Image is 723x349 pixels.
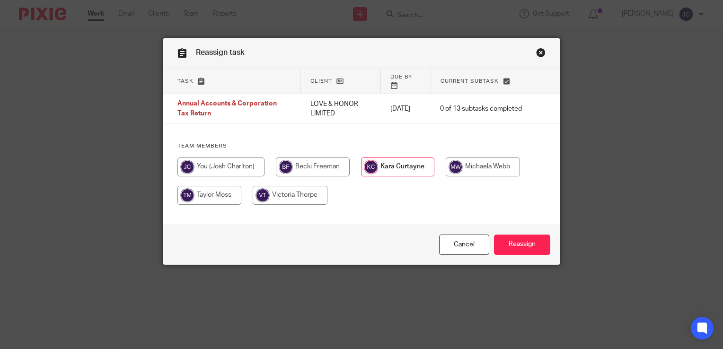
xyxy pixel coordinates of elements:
span: Due by [390,74,412,79]
span: Annual Accounts & Corporation Tax Return [177,101,277,117]
p: [DATE] [390,104,421,113]
span: Reassign task [196,49,245,56]
td: 0 of 13 subtasks completed [431,94,531,123]
a: Close this dialog window [439,235,489,255]
span: Task [177,79,194,84]
span: Client [310,79,332,84]
input: Reassign [494,235,550,255]
span: Current subtask [441,79,499,84]
p: LOVE & HONOR LIMITED [310,99,371,119]
h4: Team members [177,142,546,150]
a: Close this dialog window [536,48,546,61]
